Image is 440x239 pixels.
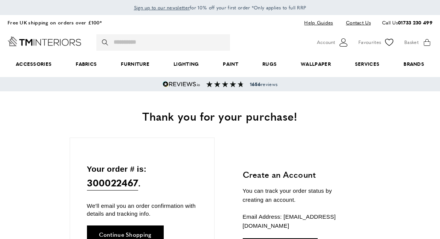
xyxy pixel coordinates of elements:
a: Rugs [250,53,289,76]
a: Furniture [109,53,161,76]
a: Favourites [358,37,395,48]
a: Sign up to our newsletter [134,4,190,11]
p: Email Address: [EMAIL_ADDRESS][DOMAIN_NAME] [243,212,354,230]
button: Customer Account [317,37,349,48]
span: Continue Shopping [99,231,152,237]
span: Favourites [358,38,381,46]
a: 01733 230 499 [398,19,432,26]
a: Services [343,53,391,76]
span: for 10% off your first order *Only applies to full RRP [134,4,306,11]
span: reviews [250,81,277,87]
span: 300022467 [87,175,139,191]
p: You can track your order status by creating an account. [243,186,354,204]
strong: 1656 [250,81,261,88]
a: Free UK shipping on orders over £100* [8,19,102,26]
img: Reviews.io 5 stars [163,81,200,87]
span: Accessories [4,53,64,76]
a: Lighting [161,53,211,76]
a: Brands [391,53,436,76]
a: Contact Us [340,18,371,28]
a: Paint [211,53,250,76]
span: Account [317,38,335,46]
p: Call Us [382,19,432,27]
button: Search [102,34,110,51]
span: Thank you for your purchase! [142,108,297,124]
img: Reviews section [206,81,244,87]
p: Your order # is: . [87,163,197,191]
a: Fabrics [64,53,109,76]
p: We'll email you an order confirmation with details and tracking info. [87,202,197,218]
h3: Create an Account [243,169,354,180]
a: Wallpaper [289,53,343,76]
a: Go to Home page [8,36,81,46]
a: Help Guides [298,18,338,28]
